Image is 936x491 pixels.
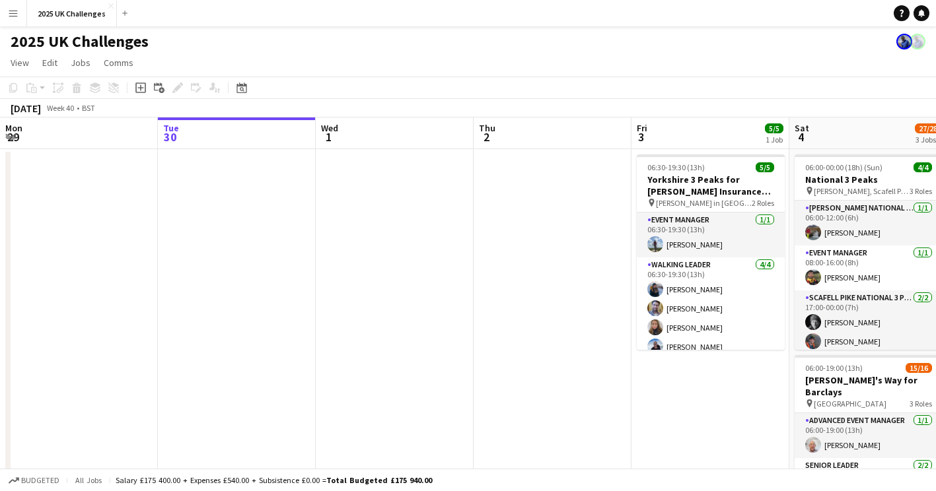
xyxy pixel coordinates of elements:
[27,1,117,26] button: 2025 UK Challenges
[65,54,96,71] a: Jobs
[73,475,104,485] span: All jobs
[11,102,41,115] div: [DATE]
[637,154,785,350] app-job-card: 06:30-19:30 (13h)5/5Yorkshire 3 Peaks for [PERSON_NAME] Insurance Group [PERSON_NAME] in [GEOGRAP...
[98,54,139,71] a: Comms
[71,57,90,69] span: Jobs
[914,162,932,172] span: 4/4
[21,476,59,485] span: Budgeted
[793,129,809,145] span: 4
[477,129,495,145] span: 2
[635,129,647,145] span: 3
[896,34,912,49] app-user-avatar: Andy Baker
[319,129,338,145] span: 1
[637,213,785,257] app-card-role: Event Manager1/106:30-19:30 (13h)[PERSON_NAME]
[321,122,338,134] span: Wed
[3,129,22,145] span: 29
[11,32,149,51] h1: 2025 UK Challenges
[5,122,22,134] span: Mon
[910,34,925,49] app-user-avatar: Andy Baker
[814,399,886,409] span: [GEOGRAPHIC_DATA]
[479,122,495,134] span: Thu
[910,186,932,196] span: 3 Roles
[42,57,57,69] span: Edit
[752,198,774,208] span: 2 Roles
[805,162,882,172] span: 06:00-00:00 (18h) (Sun)
[11,57,29,69] span: View
[910,399,932,409] span: 3 Roles
[37,54,63,71] a: Edit
[637,257,785,360] app-card-role: Walking Leader4/406:30-19:30 (13h)[PERSON_NAME][PERSON_NAME][PERSON_NAME][PERSON_NAME]
[814,186,910,196] span: [PERSON_NAME], Scafell Pike and Snowdon
[44,103,77,113] span: Week 40
[756,162,774,172] span: 5/5
[656,198,752,208] span: [PERSON_NAME] in [GEOGRAPHIC_DATA]
[637,174,785,197] h3: Yorkshire 3 Peaks for [PERSON_NAME] Insurance Group
[637,122,647,134] span: Fri
[805,363,863,373] span: 06:00-19:00 (13h)
[5,54,34,71] a: View
[906,363,932,373] span: 15/16
[647,162,705,172] span: 06:30-19:30 (13h)
[116,475,432,485] div: Salary £175 400.00 + Expenses £540.00 + Subsistence £0.00 =
[765,123,783,133] span: 5/5
[161,129,179,145] span: 30
[7,473,61,488] button: Budgeted
[326,475,432,485] span: Total Budgeted £175 940.00
[795,122,809,134] span: Sat
[82,103,95,113] div: BST
[163,122,179,134] span: Tue
[104,57,133,69] span: Comms
[766,135,783,145] div: 1 Job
